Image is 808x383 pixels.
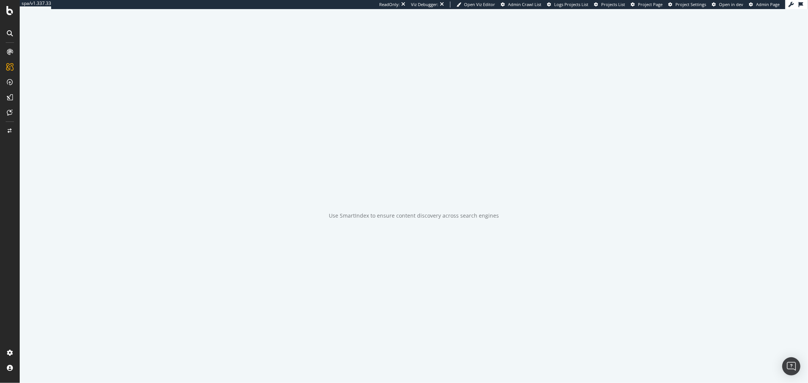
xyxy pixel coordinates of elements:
a: Projects List [594,2,625,8]
div: Use SmartIndex to ensure content discovery across search engines [329,212,499,220]
span: Logs Projects List [554,2,588,7]
span: Projects List [601,2,625,7]
div: Open Intercom Messenger [782,357,800,375]
a: Project Page [631,2,663,8]
span: Project Settings [675,2,706,7]
a: Project Settings [668,2,706,8]
div: Viz Debugger: [411,2,438,8]
span: Open in dev [719,2,743,7]
span: Open Viz Editor [464,2,495,7]
span: Admin Crawl List [508,2,541,7]
span: Admin Page [756,2,780,7]
a: Admin Crawl List [501,2,541,8]
span: Project Page [638,2,663,7]
div: animation [387,173,441,200]
a: Open in dev [712,2,743,8]
a: Open Viz Editor [456,2,495,8]
a: Admin Page [749,2,780,8]
a: Logs Projects List [547,2,588,8]
div: ReadOnly: [379,2,400,8]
